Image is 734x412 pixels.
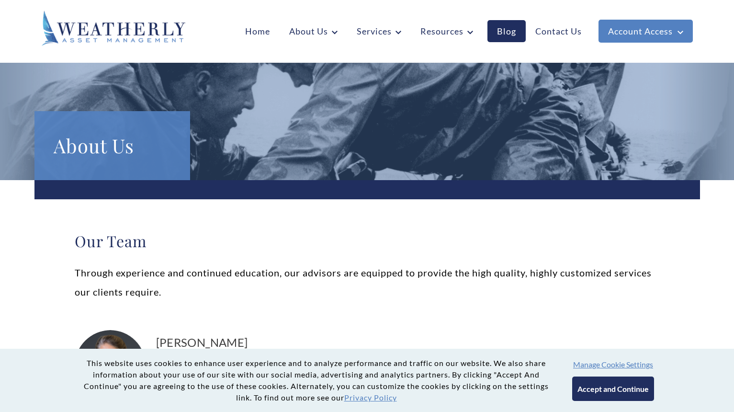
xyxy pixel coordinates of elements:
a: Contact Us [526,20,591,42]
a: Services [347,20,411,42]
h2: Our Team [75,231,660,251]
a: Account Access [598,20,693,43]
img: Weatherly [42,11,185,46]
a: Resources [411,20,483,42]
p: Through experience and continued education, our advisors are equipped to provide the high quality... [75,263,660,301]
button: Accept and Continue [572,377,654,401]
a: Blog [487,20,526,42]
a: Privacy Policy [344,393,397,402]
a: [PERSON_NAME] [156,335,660,350]
p: This website uses cookies to enhance user experience and to analyze performance and traffic on ou... [80,357,553,403]
a: About Us [280,20,347,42]
button: Manage Cookie Settings [573,360,653,369]
h1: About Us [54,130,171,161]
a: Home [236,20,280,42]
